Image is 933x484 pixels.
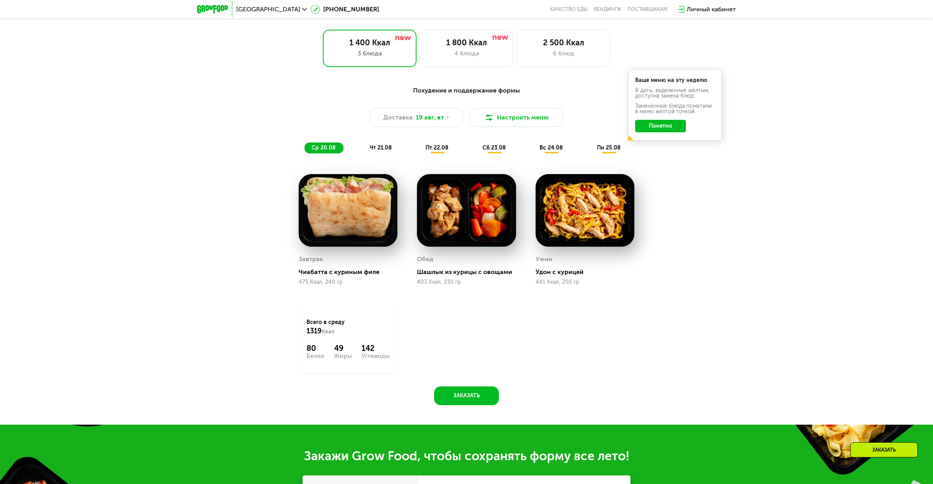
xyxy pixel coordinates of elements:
div: Завтрак [299,253,323,265]
div: Шашлык из курицы с овощами [417,268,522,276]
div: Жиры [334,353,352,359]
span: чт 21.08 [370,144,392,151]
div: 142 [361,343,390,353]
span: сб 23.08 [483,144,506,151]
button: Настроить меню [470,108,563,127]
span: 19 авг, вт [416,113,444,122]
span: 1319 [306,327,322,335]
div: Похудение и поддержание формы [235,86,698,96]
div: 1 800 Ккал [428,38,505,47]
div: Ваше меню на эту неделю [635,78,715,83]
div: поставщикам [627,6,668,12]
div: Удон с курицей [536,268,641,276]
div: Обед [417,253,433,265]
div: 1 400 Ккал [331,38,408,47]
a: Вендинги [594,6,621,12]
div: Углеводы [361,353,390,359]
span: Доставка: [383,113,414,122]
div: 4 блюда [428,49,505,58]
div: Всего в среду [306,319,390,336]
div: 3 блюда [331,49,408,58]
span: Ккал [322,328,335,335]
div: 80 [306,343,324,353]
div: Заменённые блюда пометили в меню жёлтой точкой. [635,103,715,114]
div: В даты, выделенные желтым, доступна замена блюд. [635,88,715,99]
button: Понятно [635,120,686,132]
div: Личный кабинет [687,5,736,14]
div: 2 500 Ккал [525,38,602,47]
div: Белки [306,353,324,359]
span: ср 20.08 [312,144,336,151]
a: [PHONE_NUMBER] [311,5,379,14]
div: 49 [334,343,352,353]
div: 403 Ккал, 230 гр [417,279,516,285]
span: пн 25.08 [597,144,621,151]
span: пт 22.08 [426,144,449,151]
button: Заказать [434,386,499,405]
div: 441 Ккал, 250 гр [536,279,634,285]
span: вс 24.08 [540,144,563,151]
div: 475 Ккал, 240 гр [299,279,397,285]
div: Ужин [536,253,552,265]
span: [GEOGRAPHIC_DATA] [236,6,300,12]
a: Качество еды [550,6,588,12]
div: Заказать [850,442,918,457]
div: Чиабатта с куриным филе [299,268,404,276]
div: 6 блюд [525,49,602,58]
